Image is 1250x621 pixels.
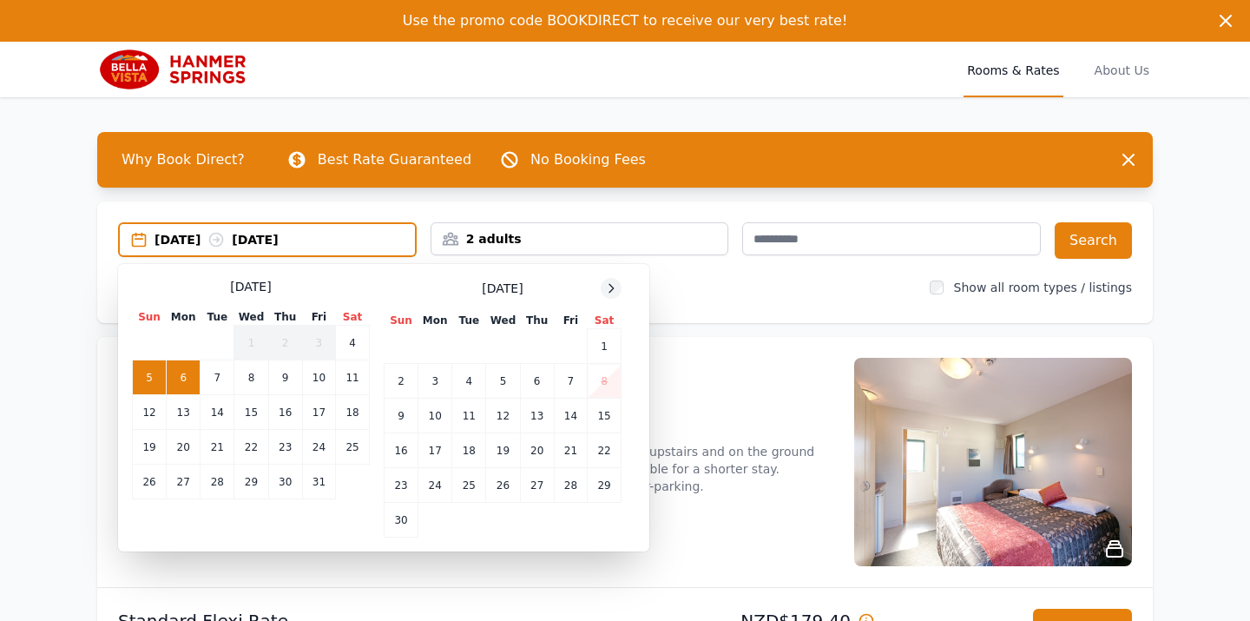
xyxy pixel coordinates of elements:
[452,399,486,433] td: 11
[418,364,452,399] td: 3
[588,329,622,364] td: 1
[452,313,486,329] th: Tue
[268,465,302,499] td: 30
[554,468,587,503] td: 28
[234,309,268,326] th: Wed
[133,430,167,465] td: 19
[302,395,335,430] td: 17
[318,149,471,170] p: Best Rate Guaranteed
[520,364,554,399] td: 6
[201,395,234,430] td: 14
[268,395,302,430] td: 16
[954,281,1132,294] label: Show all room types / listings
[234,360,268,395] td: 8
[486,364,520,399] td: 5
[167,430,201,465] td: 20
[588,468,622,503] td: 29
[385,399,418,433] td: 9
[268,326,302,360] td: 2
[336,309,370,326] th: Sat
[588,399,622,433] td: 15
[385,364,418,399] td: 2
[133,360,167,395] td: 5
[268,309,302,326] th: Thu
[155,231,415,248] div: [DATE] [DATE]
[201,430,234,465] td: 21
[385,433,418,468] td: 16
[486,399,520,433] td: 12
[201,465,234,499] td: 28
[452,468,486,503] td: 25
[385,313,418,329] th: Sun
[418,313,452,329] th: Mon
[588,364,622,399] td: 8
[554,364,587,399] td: 7
[268,430,302,465] td: 23
[133,395,167,430] td: 12
[452,433,486,468] td: 18
[302,465,335,499] td: 31
[554,313,587,329] th: Fri
[302,326,335,360] td: 3
[234,326,268,360] td: 1
[201,360,234,395] td: 7
[1055,222,1132,259] button: Search
[108,142,259,177] span: Why Book Direct?
[588,433,622,468] td: 22
[230,278,271,295] span: [DATE]
[268,360,302,395] td: 9
[520,399,554,433] td: 13
[336,360,370,395] td: 11
[486,433,520,468] td: 19
[385,503,418,538] td: 30
[133,465,167,499] td: 26
[418,468,452,503] td: 24
[1091,42,1153,97] a: About Us
[418,399,452,433] td: 10
[431,230,728,248] div: 2 adults
[234,465,268,499] td: 29
[234,395,268,430] td: 15
[201,309,234,326] th: Tue
[302,309,335,326] th: Fri
[486,313,520,329] th: Wed
[167,309,201,326] th: Mon
[520,433,554,468] td: 20
[234,430,268,465] td: 22
[133,309,167,326] th: Sun
[336,395,370,430] td: 18
[482,280,523,297] span: [DATE]
[418,433,452,468] td: 17
[302,430,335,465] td: 24
[520,313,554,329] th: Thu
[486,468,520,503] td: 26
[403,12,848,29] span: Use the promo code BOOKDIRECT to receive our very best rate!
[530,149,646,170] p: No Booking Fees
[554,433,587,468] td: 21
[302,360,335,395] td: 10
[964,42,1062,97] a: Rooms & Rates
[167,360,201,395] td: 6
[520,468,554,503] td: 27
[167,395,201,430] td: 13
[385,468,418,503] td: 23
[452,364,486,399] td: 4
[336,326,370,360] td: 4
[97,49,265,90] img: Bella Vista Hanmer Springs
[336,430,370,465] td: 25
[554,399,587,433] td: 14
[588,313,622,329] th: Sat
[167,465,201,499] td: 27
